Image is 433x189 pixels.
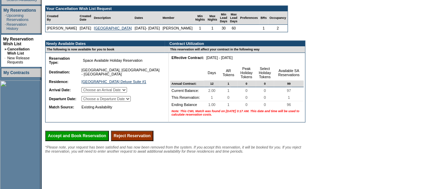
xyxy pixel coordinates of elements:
[209,94,214,101] span: 1
[49,56,70,64] b: Reservation Type:
[3,37,34,46] a: My Reservation Wish List
[49,70,70,74] b: Destination:
[219,65,237,81] td: AR Tokens
[49,88,71,92] b: Arrival Date:
[286,94,291,101] span: 1
[226,81,231,87] span: 1
[218,25,229,32] td: 30
[218,11,229,25] td: Min Lead Days
[3,8,36,13] a: My Reservations
[81,57,144,64] span: Space Available Holiday Reservation
[78,25,93,32] td: [DATE]
[204,65,219,81] td: Days
[80,104,163,110] td: Existing Availability
[3,70,29,75] a: My Contracts
[169,46,305,53] td: This reservation will affect your contract in the following way
[111,131,153,141] input: Reject Reservation
[133,11,161,25] td: Dates
[170,101,204,108] td: Ending Balance
[161,11,194,25] td: Member
[244,87,249,94] span: 0
[7,56,29,64] a: New Release Requests
[244,101,249,108] span: 0
[46,46,165,53] td: The following is now available for you to book
[49,97,76,101] b: Departure Date:
[259,25,268,32] td: 1
[49,105,74,109] b: Match Source:
[206,56,233,60] nobr: [DATE] - [DATE]
[237,65,256,81] td: Peak Holiday Tokens
[226,87,231,94] span: 1
[207,87,217,94] span: 2.00
[239,11,259,25] td: Preferences
[94,26,132,30] a: [GEOGRAPHIC_DATA]
[194,25,206,32] td: 1
[206,25,218,32] td: 1
[268,25,288,32] td: 2
[263,87,267,94] span: 0
[206,11,218,25] td: Max Nights
[171,56,204,60] b: Effective Contract:
[78,11,93,25] td: Created Date
[92,11,133,25] td: Description
[226,94,231,101] span: 0
[46,25,78,32] td: [PERSON_NAME]
[259,11,268,25] td: BRs
[46,11,78,25] td: Created By
[7,47,29,55] a: Cancellation Wish List
[263,81,267,87] span: 0
[45,145,301,153] span: *Please note, your request has been satisfied and has now been removed from the system. If you ac...
[46,6,288,11] td: Your Cancellation Wish List Request
[244,94,249,101] span: 0
[286,81,292,87] span: 99
[169,41,305,46] td: Contract Utilization
[161,25,194,32] td: [PERSON_NAME]
[229,25,239,32] td: 60
[170,81,204,87] td: Annual Contract:
[7,22,27,31] a: Reservation History
[285,101,292,108] span: 96
[5,13,6,22] td: ·
[81,80,146,84] a: [GEOGRAPHIC_DATA] Deluxe Suite #1
[170,94,204,101] td: This Reservation:
[274,65,304,81] td: Available SA Reservations
[133,25,161,32] td: [DATE]- [DATE]
[46,41,165,46] td: Newly Available Dates
[226,101,231,108] span: 1
[45,131,109,141] input: Accept and Book Reservation
[5,22,6,31] td: ·
[244,81,249,87] span: 0
[285,87,292,94] span: 97
[194,11,206,25] td: Min Nights
[263,101,267,108] span: 0
[4,47,7,51] b: »
[170,87,204,94] td: Current Balance:
[80,67,163,78] td: [GEOGRAPHIC_DATA], [GEOGRAPHIC_DATA] - [GEOGRAPHIC_DATA]
[49,80,68,84] b: Residence:
[170,108,304,118] td: Note: This CWL Match was found on [DATE] 3:17 AM. This date and time will be used to calculate re...
[256,65,274,81] td: Select Holiday Tokens
[263,94,267,101] span: 0
[207,101,217,108] span: 1.00
[209,81,215,87] span: 12
[4,56,7,64] td: ·
[7,13,28,22] a: Upcoming Reservations
[268,11,288,25] td: Occupancy
[229,11,239,25] td: Max Lead Days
